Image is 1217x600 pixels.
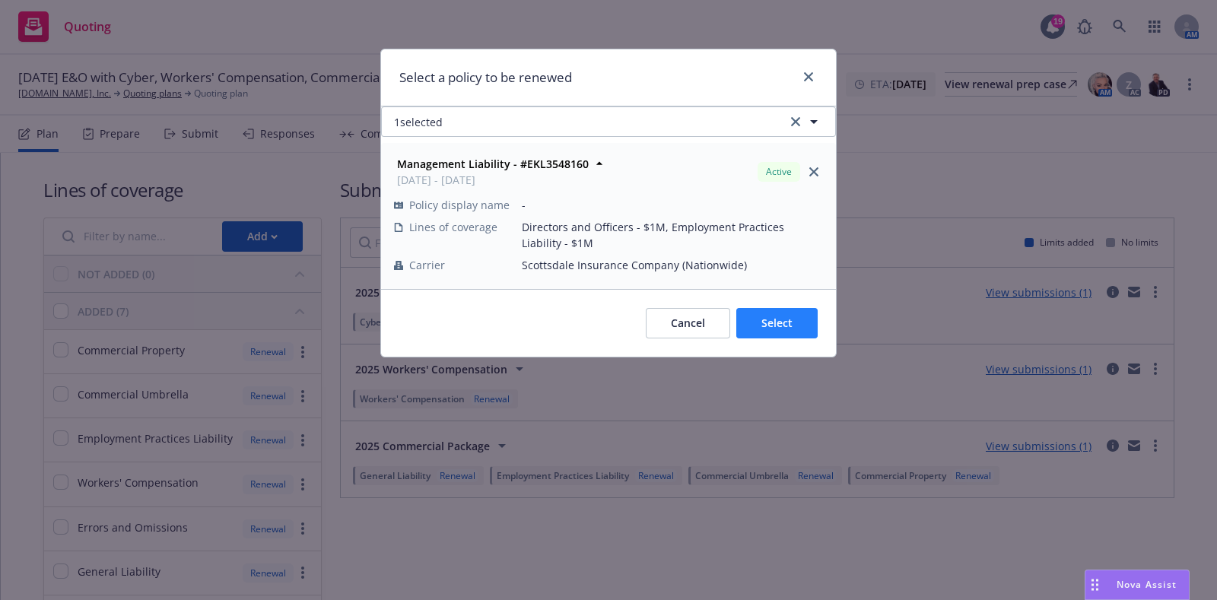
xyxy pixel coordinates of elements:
[646,308,730,338] button: Cancel
[381,106,836,137] button: 1selectedclear selection
[799,68,818,86] a: close
[764,165,794,179] span: Active
[1085,570,1190,600] button: Nova Assist
[409,219,497,235] span: Lines of coverage
[399,68,572,87] h1: Select a policy to be renewed
[397,157,589,171] strong: Management Liability - #EKL3548160
[394,114,443,130] span: 1 selected
[761,316,793,330] span: Select
[736,308,818,338] button: Select
[1085,570,1104,599] div: Drag to move
[1117,578,1177,591] span: Nova Assist
[522,197,823,213] span: -
[397,172,589,188] span: [DATE] - [DATE]
[409,197,510,213] span: Policy display name
[671,316,705,330] span: Cancel
[786,113,805,131] a: clear selection
[522,219,823,251] span: Directors and Officers - $1M, Employment Practices Liability - $1M
[409,257,445,273] span: Carrier
[522,257,823,273] span: Scottsdale Insurance Company (Nationwide)
[805,163,823,181] a: close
